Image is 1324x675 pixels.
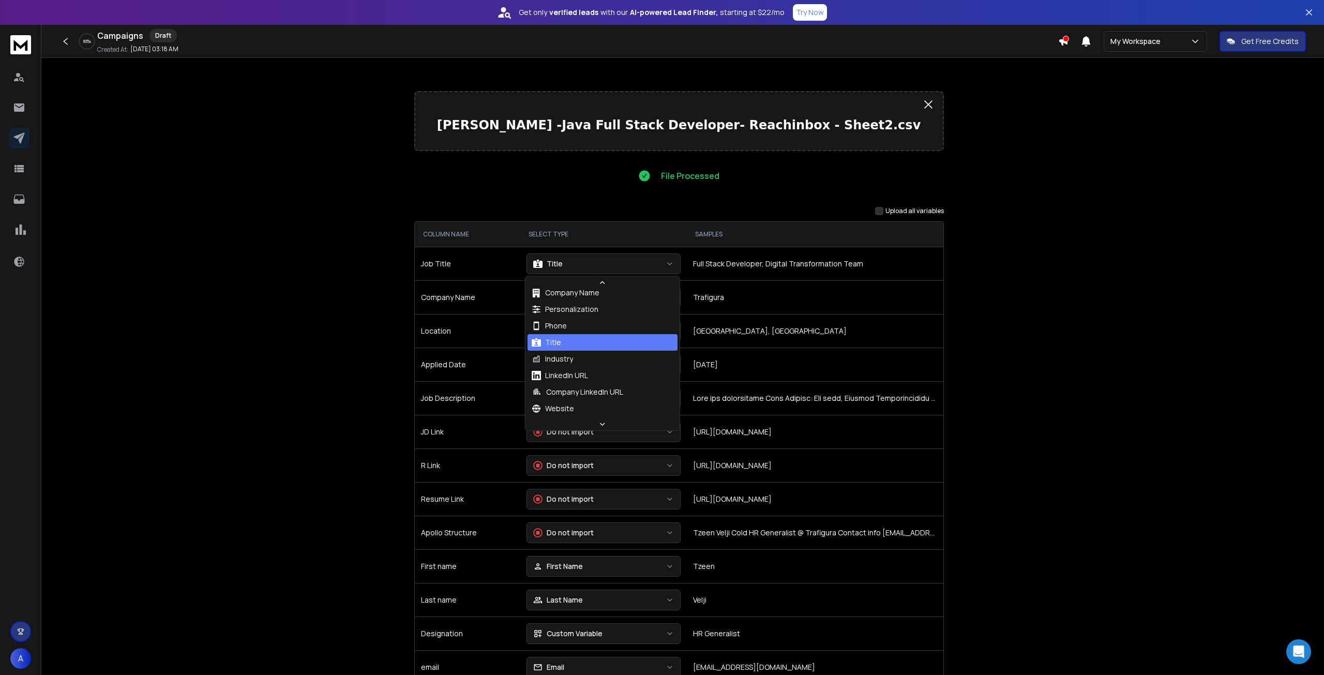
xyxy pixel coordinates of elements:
td: Velji [687,583,943,617]
th: COLUMN NAME [415,222,520,247]
td: [GEOGRAPHIC_DATA], [GEOGRAPHIC_DATA] [687,314,943,348]
div: Do not import [533,494,594,504]
td: Tzeen Velji Cold HR Generalist @ Trafigura Contact info [EMAIL_ADDRESS][DOMAIN_NAME] [687,516,943,549]
label: Upload all variables [885,207,944,215]
p: Get only with our starting at $22/mo [519,7,785,18]
td: [URL][DOMAIN_NAME] [687,482,943,516]
th: SAMPLES [687,222,943,247]
div: Phone [532,321,567,331]
td: Resume Link [415,482,520,516]
td: HR Generalist [687,617,943,650]
td: R Link [415,448,520,482]
div: First Name [533,561,583,572]
img: logo [10,35,31,54]
td: JD Link [415,415,520,448]
strong: verified leads [549,7,598,18]
td: Full Stack Developer, Digital Transformation Team [687,247,943,280]
td: Last name [415,583,520,617]
div: Company Name [532,288,599,298]
div: Website [532,403,574,414]
div: Do not import [533,427,594,437]
p: Try Now [796,7,824,18]
h1: Campaigns [97,29,143,42]
div: Open Intercom Messenger [1286,639,1311,664]
td: Trafigura [687,280,943,314]
p: [DATE] 03:18 AM [130,45,178,53]
div: Title [532,337,561,348]
div: Custom Variable [533,628,603,639]
p: 83 % [83,38,91,44]
td: Lore ips dolorsitame Cons Adipisc: Eli sedd, Eiusmod Temporincididu Utla (ETD) magnaa enimadmi ve... [687,381,943,415]
div: Title [533,259,563,269]
td: Job Description [415,381,520,415]
div: Company LinkedIn URL [532,387,623,397]
p: [PERSON_NAME] -Java Full Stack Developer- Reachinbox - Sheet2.csv [424,117,935,133]
td: [DATE] [687,348,943,381]
div: Personalization [532,304,598,314]
td: Applied Date [415,348,520,381]
div: LinkedIn URL [532,370,588,381]
td: [URL][DOMAIN_NAME] [687,415,943,448]
p: File Processed [661,170,719,182]
p: Get Free Credits [1241,36,1299,47]
p: Created At: [97,46,128,54]
td: Apollo Structure [415,516,520,549]
p: My Workspace [1110,36,1165,47]
strong: AI-powered Lead Finder, [630,7,718,18]
div: Do not import [533,460,594,471]
span: A [10,648,31,669]
th: SELECT TYPE [520,222,687,247]
td: Job Title [415,247,520,280]
td: Location [415,314,520,348]
td: First name [415,549,520,583]
div: Last Name [533,595,583,605]
div: Draft [149,29,177,42]
div: Email [533,662,564,672]
td: Designation [415,617,520,650]
div: Do not import [533,528,594,538]
td: [URL][DOMAIN_NAME] [687,448,943,482]
td: Tzeen [687,549,943,583]
td: Company Name [415,280,520,314]
div: Industry [532,354,573,364]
